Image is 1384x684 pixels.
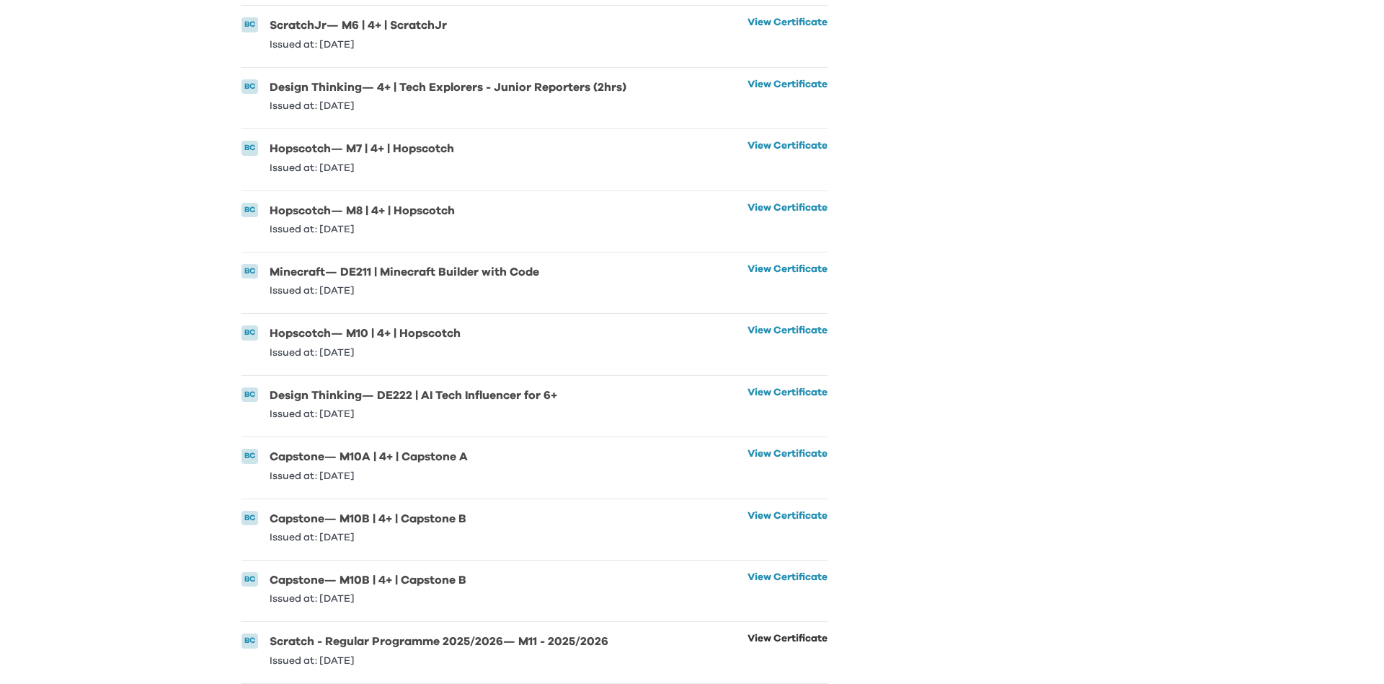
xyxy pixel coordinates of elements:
p: BC [244,19,255,31]
a: View Certificate [748,17,828,49]
p: BC [244,635,255,647]
h6: Capstone — M10B | 4+ | Capstone B [270,511,466,527]
h6: Hopscotch — M8 | 4+ | Hopscotch [270,203,455,219]
a: View Certificate [748,449,828,481]
a: View Certificate [748,141,828,172]
h6: Minecraft — DE211 | Minecraft Builder with Code [270,264,539,280]
p: BC [244,389,255,401]
h6: ScratchJr — M6 | 4+ | ScratchJr [270,17,447,33]
h6: Scratch - Regular Programme 2025/2026 — M11 - 2025/2026 [270,633,608,649]
p: Issued at: [DATE] [270,163,454,173]
a: View Certificate [748,79,828,111]
p: Issued at: [DATE] [270,594,466,604]
p: BC [244,204,255,216]
p: Issued at: [DATE] [270,409,557,419]
p: BC [244,327,255,339]
a: View Certificate [748,264,828,296]
p: BC [244,266,255,278]
h6: Design Thinking — DE222 | AI Tech Influencer for 6+ [270,387,557,403]
h6: Capstone — M10B | 4+ | Capstone B [270,572,466,588]
p: Issued at: [DATE] [270,40,447,50]
h6: Hopscotch — M7 | 4+ | Hopscotch [270,141,454,157]
p: BC [244,574,255,586]
h6: Hopscotch — M10 | 4+ | Hopscotch [270,325,461,341]
p: Issued at: [DATE] [270,471,468,481]
a: View Certificate [748,203,828,234]
a: View Certificate [748,633,828,665]
p: BC [244,450,255,462]
p: Issued at: [DATE] [270,101,626,111]
h6: Design Thinking — 4+ | Tech Explorers - Junior Reporters (2hrs) [270,79,626,95]
a: View Certificate [748,325,828,357]
p: Issued at: [DATE] [270,656,608,666]
a: View Certificate [748,511,828,543]
p: Issued at: [DATE] [270,224,455,234]
p: Issued at: [DATE] [270,286,539,296]
a: View Certificate [748,572,828,604]
a: View Certificate [748,387,828,419]
p: Issued at: [DATE] [270,532,466,543]
p: BC [244,81,255,93]
p: BC [244,512,255,525]
p: BC [244,142,255,154]
h6: Capstone — M10A | 4+ | Capstone A [270,449,468,465]
p: Issued at: [DATE] [270,348,461,358]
